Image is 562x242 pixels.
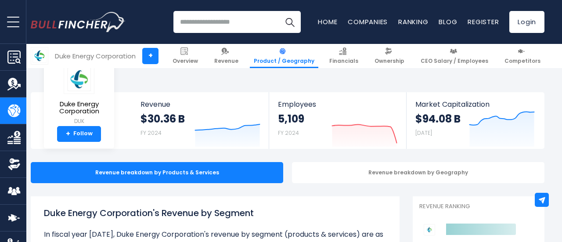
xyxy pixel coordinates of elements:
a: Home [318,17,337,26]
a: Revenue $30.36 B FY 2024 [132,92,269,149]
div: Duke Energy Corporation [55,51,136,61]
img: Ownership [7,158,21,171]
img: DUK logo [31,47,48,64]
a: Financials [325,44,362,68]
span: Employees [278,100,397,108]
a: Register [468,17,499,26]
span: Product / Geography [254,58,314,65]
a: Ownership [371,44,408,68]
img: DUK logo [64,65,94,94]
div: Revenue breakdown by Products & Services [31,162,283,183]
a: Overview [169,44,202,68]
a: Competitors [501,44,544,68]
strong: 5,109 [278,112,304,126]
div: Revenue breakdown by Geography [292,162,544,183]
a: Go to homepage [31,12,125,32]
span: Market Capitalization [415,100,535,108]
small: DUK [51,117,107,125]
span: CEO Salary / Employees [421,58,488,65]
span: Revenue [140,100,260,108]
img: Duke Energy Corporation competitors logo [424,224,435,235]
button: Search [279,11,301,33]
span: Duke Energy Corporation [51,101,107,115]
span: Revenue [214,58,238,65]
img: Bullfincher logo [31,12,126,32]
a: + [142,48,159,64]
span: Ownership [375,58,404,65]
span: Financials [329,58,358,65]
a: Ranking [398,17,428,26]
a: CEO Salary / Employees [417,44,492,68]
strong: + [66,130,70,138]
a: Product / Geography [250,44,318,68]
a: +Follow [57,126,101,142]
a: Duke Energy Corporation DUK [50,64,108,126]
strong: $94.08 B [415,112,461,126]
a: Employees 5,109 FY 2024 [269,92,406,149]
span: Competitors [504,58,540,65]
a: Market Capitalization $94.08 B [DATE] [407,92,544,149]
small: FY 2024 [278,129,299,137]
a: Companies [348,17,388,26]
small: [DATE] [415,129,432,137]
span: Overview [173,58,198,65]
a: Revenue [210,44,242,68]
p: Revenue Ranking [419,203,538,210]
strong: $30.36 B [140,112,185,126]
a: Login [509,11,544,33]
a: Blog [439,17,457,26]
small: FY 2024 [140,129,162,137]
h1: Duke Energy Corporation's Revenue by Segment [44,206,386,220]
